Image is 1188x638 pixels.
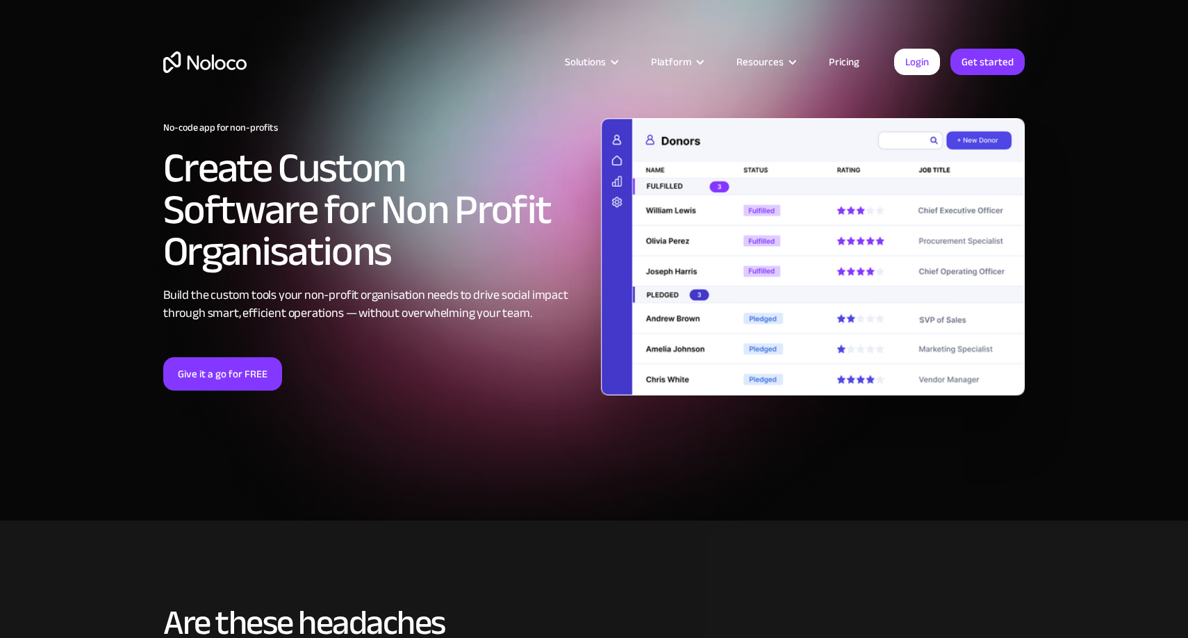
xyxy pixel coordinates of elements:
[547,53,634,71] div: Solutions
[894,49,940,75] a: Login
[565,53,606,71] div: Solutions
[634,53,719,71] div: Platform
[163,51,247,73] a: home
[163,286,587,322] div: Build the custom tools your non-profit organisation needs to drive social impact through smart, e...
[736,53,784,71] div: Resources
[811,53,877,71] a: Pricing
[163,357,282,391] a: Give it a go for FREE
[719,53,811,71] div: Resources
[950,49,1025,75] a: Get started
[163,147,587,272] h2: Create Custom Software for Non Profit Organisations
[651,53,691,71] div: Platform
